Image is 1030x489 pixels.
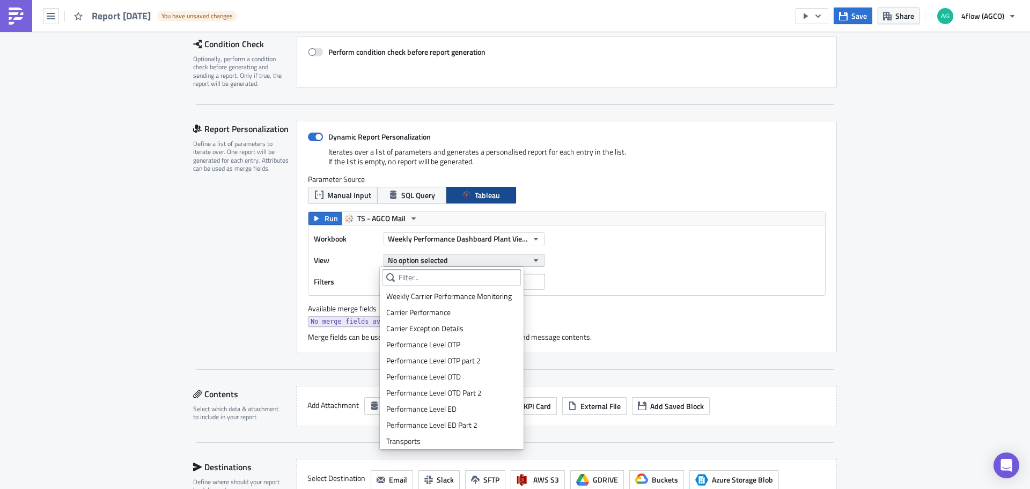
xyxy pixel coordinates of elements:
[695,473,708,486] span: Azure Storage Blob
[851,10,867,21] span: Save
[307,470,365,486] label: Select Destination
[308,147,826,174] div: Iterates over a list of parameters and generates a personalised report for each entry in the list...
[193,459,284,475] div: Destinations
[384,232,545,245] button: Weekly Performance Dashboard Plant View (PCPM)
[386,355,517,366] div: Performance Level OTP part 2
[475,189,500,201] span: Tableau
[994,452,1019,478] div: Open Intercom Messenger
[389,474,407,485] span: Email
[325,212,338,225] span: Run
[652,474,678,485] span: Buckets
[386,339,517,350] div: Performance Level OTP
[386,323,517,334] div: Carrier Exception Details
[533,474,559,485] span: AWS S3
[437,474,454,485] span: Slack
[308,332,826,342] div: Merge fields can be used to parameterize attachments, recipients, and message contents.
[364,397,422,415] button: SQL Query
[314,274,378,290] label: Filters
[193,386,284,402] div: Contents
[388,233,528,244] span: Weekly Performance Dashboard Plant View (PCPM)
[632,397,710,415] button: Add Saved Block
[328,131,431,142] strong: Dynamic Report Personalization
[505,397,557,415] button: KPI Card
[308,304,388,313] label: Available merge fields
[401,189,435,201] span: SQL Query
[386,404,517,414] div: Performance Level ED
[8,8,25,25] img: PushMetrics
[931,4,1022,28] button: 4flow (AGCO)
[446,187,516,203] button: Tableau
[593,474,618,485] span: GDRIVE
[834,8,872,24] button: Save
[712,474,773,485] span: Azure Storage Blob
[386,371,517,382] div: Performance Level OTD
[386,388,517,398] div: Performance Level OTD Part 2
[314,231,378,247] label: Workbook
[386,307,517,318] div: Carrier Performance
[341,212,422,225] button: TS - AGCO Mail
[878,8,919,24] button: Share
[161,12,233,20] span: You have unsaved changes
[961,10,1004,21] span: 4flow (AGCO)
[193,36,297,52] div: Condition Check
[524,400,551,412] span: KPI Card
[193,140,290,173] div: Define a list of parameters to iterate over. One report will be generated for each entry. Attribu...
[307,397,359,413] label: Add Attachment
[311,316,408,327] span: No merge fields available
[314,252,378,268] label: View
[92,10,152,22] span: Report [DATE]
[308,212,342,225] button: Run
[382,269,521,286] input: Filter...
[386,420,517,430] div: Performance Level ED Part 2
[650,400,704,412] span: Add Saved Block
[384,254,545,267] button: No option selected
[580,400,621,412] span: External File
[386,436,517,447] div: Transports
[193,121,297,137] div: Report Personalization
[386,291,517,302] div: Weekly Carrier Performance Monitoring
[388,254,448,266] span: No option selected
[308,174,826,184] label: Parameter Source
[327,189,371,201] span: Manual Input
[308,187,378,203] button: Manual Input
[483,474,499,485] span: SFTP
[193,405,284,421] div: Select which data & attachment to include in your report.
[562,397,627,415] button: External File
[328,46,485,57] strong: Perform condition check before report generation
[895,10,914,21] span: Share
[193,55,290,88] div: Optionally, perform a condition check before generating and sending a report. Only if true, the r...
[357,212,406,225] span: TS - AGCO Mail
[377,187,447,203] button: SQL Query
[308,316,410,327] a: No merge fields available
[936,7,954,25] img: Avatar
